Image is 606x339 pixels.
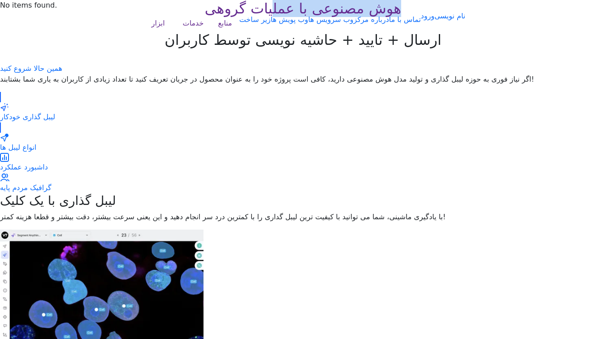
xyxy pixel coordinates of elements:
[421,11,434,22] a: ورود
[271,15,308,24] a: وب پویش ها
[183,18,204,29] div: خدمات
[151,18,165,29] div: ابزار
[389,15,421,24] a: تماس با ما
[239,15,271,24] a: زیر ساخت
[179,14,208,32] a: خدمات
[218,18,232,29] div: منابع
[214,14,235,32] a: منابع
[434,12,465,20] a: نام نویسی
[354,15,389,24] a: درباره مرکز
[148,14,169,32] a: ابزار
[308,15,353,24] a: وب سرویس ها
